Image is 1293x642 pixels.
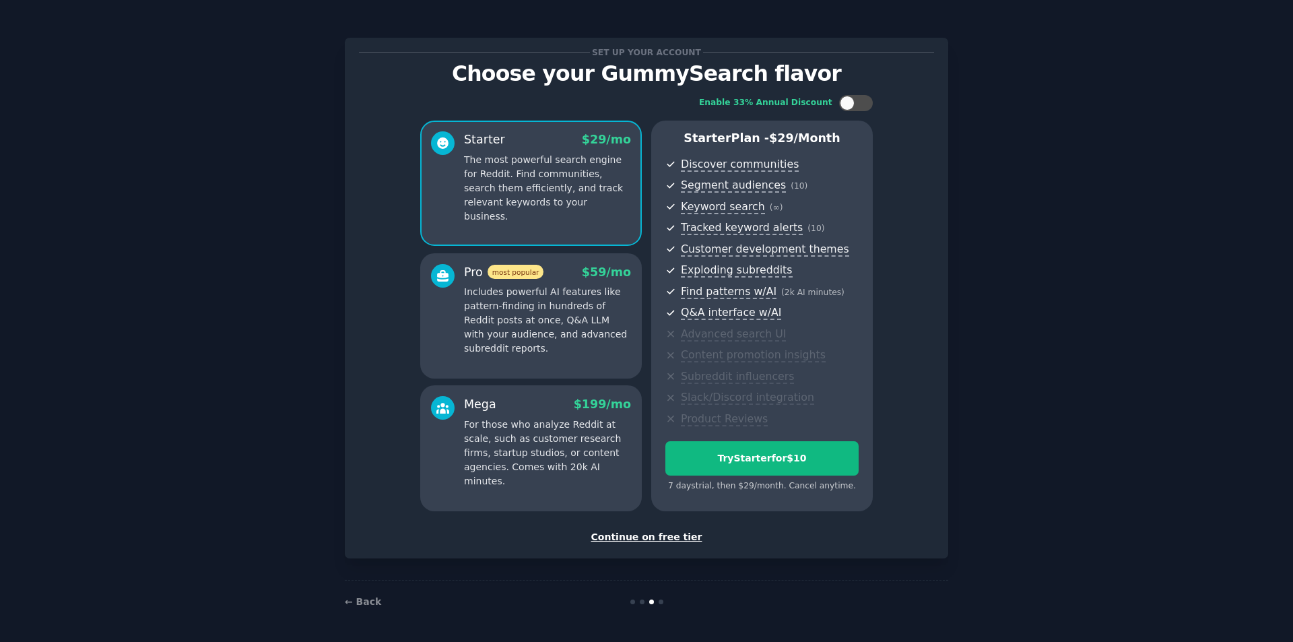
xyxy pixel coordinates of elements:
[681,391,814,405] span: Slack/Discord integration
[681,370,794,384] span: Subreddit influencers
[665,441,859,476] button: TryStarterfor$10
[681,327,786,342] span: Advanced search UI
[582,265,631,279] span: $ 59 /mo
[681,200,765,214] span: Keyword search
[681,263,792,278] span: Exploding subreddits
[681,243,849,257] span: Customer development themes
[464,153,631,224] p: The most powerful search engine for Reddit. Find communities, search them efficiently, and track ...
[359,62,934,86] p: Choose your GummySearch flavor
[590,45,704,59] span: Set up your account
[807,224,824,233] span: ( 10 )
[464,285,631,356] p: Includes powerful AI features like pattern-finding in hundreds of Reddit posts at once, Q&A LLM w...
[464,396,496,413] div: Mega
[359,530,934,544] div: Continue on free tier
[781,288,844,297] span: ( 2k AI minutes )
[791,181,807,191] span: ( 10 )
[681,412,768,426] span: Product Reviews
[681,306,781,320] span: Q&A interface w/AI
[464,131,505,148] div: Starter
[769,131,840,145] span: $ 29 /month
[681,285,776,299] span: Find patterns w/AI
[699,97,832,109] div: Enable 33% Annual Discount
[681,179,786,193] span: Segment audiences
[665,130,859,147] p: Starter Plan -
[665,480,859,492] div: 7 days trial, then $ 29 /month . Cancel anytime.
[666,451,858,466] div: Try Starter for $10
[770,203,783,212] span: ( ∞ )
[681,221,803,235] span: Tracked keyword alerts
[574,397,631,411] span: $ 199 /mo
[582,133,631,146] span: $ 29 /mo
[464,264,543,281] div: Pro
[464,418,631,488] p: For those who analyze Reddit at scale, such as customer research firms, startup studios, or conte...
[488,265,544,279] span: most popular
[681,158,799,172] span: Discover communities
[681,348,826,362] span: Content promotion insights
[345,596,381,607] a: ← Back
